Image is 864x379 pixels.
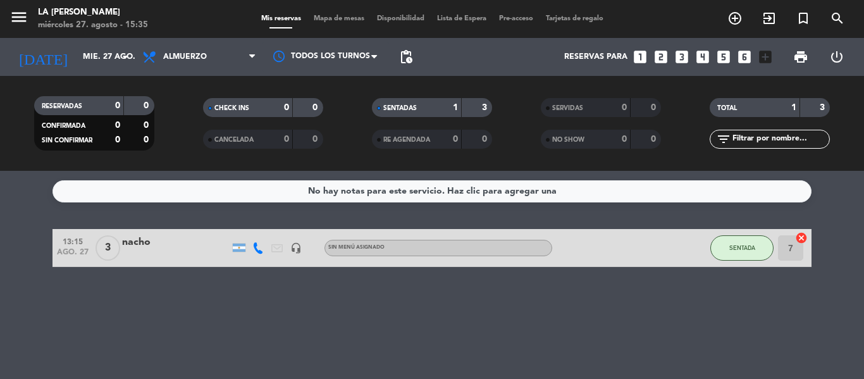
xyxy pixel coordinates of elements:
strong: 0 [622,135,627,144]
span: ago. 27 [57,248,89,263]
span: Reservas para [564,53,627,61]
strong: 0 [312,135,320,144]
strong: 3 [482,103,490,112]
span: CHECK INS [214,105,249,111]
strong: 0 [115,121,120,130]
div: miércoles 27. agosto - 15:35 [38,19,148,32]
strong: 0 [284,135,289,144]
span: Disponibilidad [371,15,431,22]
strong: 0 [651,103,658,112]
span: TOTAL [717,105,737,111]
strong: 1 [791,103,796,112]
span: Mis reservas [255,15,307,22]
span: Tarjetas de regalo [540,15,610,22]
strong: 0 [482,135,490,144]
i: turned_in_not [796,11,811,26]
i: headset_mic [290,242,302,254]
strong: 0 [622,103,627,112]
strong: 0 [312,103,320,112]
span: RESERVADAS [42,103,82,109]
input: Filtrar por nombre... [731,132,829,146]
strong: 0 [144,121,151,130]
span: Lista de Espera [431,15,493,22]
span: NO SHOW [552,137,584,143]
i: looks_3 [674,49,690,65]
span: CANCELADA [214,137,254,143]
i: filter_list [716,132,731,147]
span: Almuerzo [163,53,207,61]
strong: 3 [820,103,827,112]
i: looks_4 [694,49,711,65]
i: arrow_drop_down [118,49,133,65]
i: search [830,11,845,26]
span: SERVIDAS [552,105,583,111]
div: LOG OUT [818,38,855,76]
span: 3 [96,235,120,261]
span: RE AGENDADA [383,137,430,143]
i: exit_to_app [762,11,777,26]
span: Sin menú asignado [328,245,385,250]
strong: 1 [453,103,458,112]
i: add_box [757,49,774,65]
button: menu [9,8,28,31]
strong: 0 [284,103,289,112]
span: Mapa de mesas [307,15,371,22]
i: looks_two [653,49,669,65]
span: print [793,49,808,65]
i: menu [9,8,28,27]
span: Pre-acceso [493,15,540,22]
i: add_circle_outline [727,11,743,26]
strong: 0 [144,101,151,110]
span: pending_actions [398,49,414,65]
strong: 0 [453,135,458,144]
strong: 0 [115,101,120,110]
span: SIN CONFIRMAR [42,137,92,144]
i: looks_5 [715,49,732,65]
span: 13:15 [57,233,89,248]
i: power_settings_new [829,49,844,65]
i: looks_one [632,49,648,65]
i: looks_6 [736,49,753,65]
button: SENTADA [710,235,774,261]
span: CONFIRMADA [42,123,85,129]
strong: 0 [651,135,658,144]
strong: 0 [115,135,120,144]
span: SENTADAS [383,105,417,111]
strong: 0 [144,135,151,144]
i: [DATE] [9,43,77,71]
div: No hay notas para este servicio. Haz clic para agregar una [308,184,557,199]
div: LA [PERSON_NAME] [38,6,148,19]
div: nacho [122,234,230,251]
span: SENTADA [729,244,755,251]
i: cancel [795,232,808,244]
